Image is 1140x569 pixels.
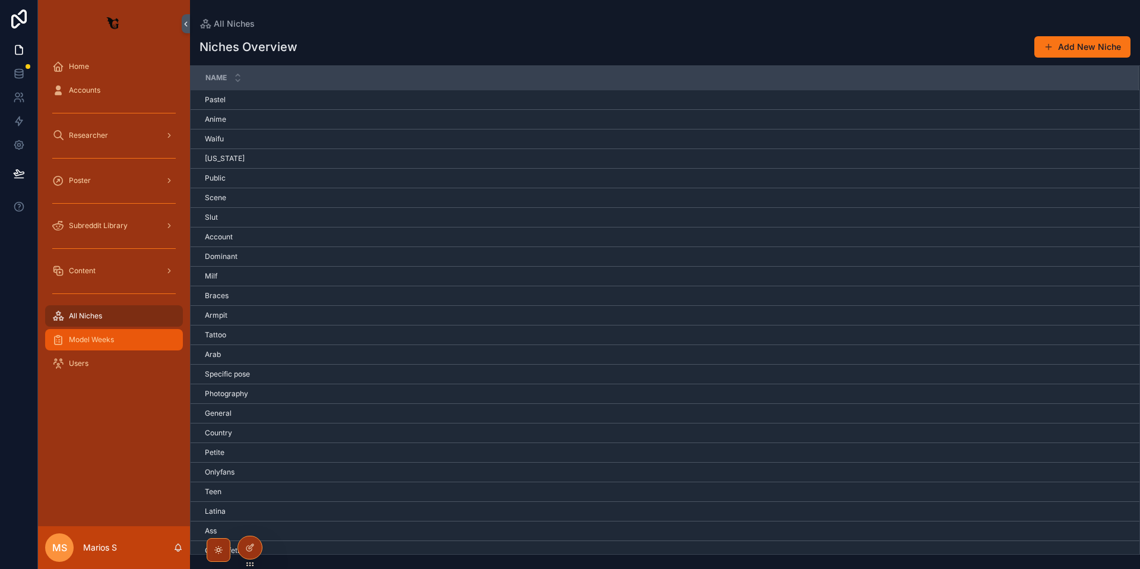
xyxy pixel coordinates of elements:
[205,193,226,203] span: Scene
[45,125,183,146] a: Researcher
[69,221,128,230] span: Subreddit Library
[45,56,183,77] a: Home
[205,526,1124,536] a: Ass
[205,448,224,457] span: Petite
[45,353,183,374] a: Users
[205,467,235,477] span: Onlyfans
[83,542,117,554] p: Marios S
[69,266,96,276] span: Content
[205,526,217,536] span: Ass
[205,154,245,163] span: [US_STATE]
[205,369,250,379] span: Specific pose
[205,546,1124,555] a: Clothe fetish
[45,170,183,191] a: Poster
[205,507,226,516] span: Latina
[205,213,218,222] span: Slut
[69,86,100,95] span: Accounts
[205,409,232,418] span: General
[205,428,1124,438] a: Country
[205,330,1124,340] a: Tattoo
[69,62,89,71] span: Home
[45,305,183,327] a: All Niches
[38,48,190,390] div: scrollable content
[205,173,1124,183] a: Public
[214,18,255,30] span: All Niches
[205,115,226,124] span: Anime
[52,540,67,555] span: MS
[205,311,227,320] span: Armpit
[205,154,1124,163] a: [US_STATE]
[104,14,123,33] img: App logo
[205,409,1124,418] a: General
[45,260,183,282] a: Content
[205,350,221,359] span: Arab
[205,507,1124,516] a: Latina
[205,311,1124,320] a: Armpit
[205,389,1124,399] a: Photography
[205,173,226,183] span: Public
[205,350,1124,359] a: Arab
[205,193,1124,203] a: Scene
[205,389,248,399] span: Photography
[205,271,217,281] span: Milf
[205,467,1124,477] a: Onlyfans
[205,487,221,497] span: Teen
[1034,36,1130,58] button: Add New Niche
[205,115,1124,124] a: Anime
[45,215,183,236] a: Subreddit Library
[205,428,232,438] span: Country
[45,329,183,350] a: Model Weeks
[205,487,1124,497] a: Teen
[205,95,226,105] span: Pastel
[69,359,88,368] span: Users
[205,291,229,301] span: Braces
[199,39,297,55] h1: Niches Overview
[205,369,1124,379] a: Specific pose
[205,252,237,261] span: Dominant
[205,134,224,144] span: Waifu
[205,232,233,242] span: Account
[69,335,114,344] span: Model Weeks
[45,80,183,101] a: Accounts
[205,271,1124,281] a: Milf
[205,232,1124,242] a: Account
[199,18,255,30] a: All Niches
[205,330,226,340] span: Tattoo
[205,134,1124,144] a: Waifu
[205,448,1124,457] a: Petite
[205,73,227,83] span: Name
[205,291,1124,301] a: Braces
[205,213,1124,222] a: Slut
[205,95,1124,105] a: Pastel
[205,252,1124,261] a: Dominant
[69,311,102,321] span: All Niches
[69,131,108,140] span: Researcher
[69,176,91,185] span: Poster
